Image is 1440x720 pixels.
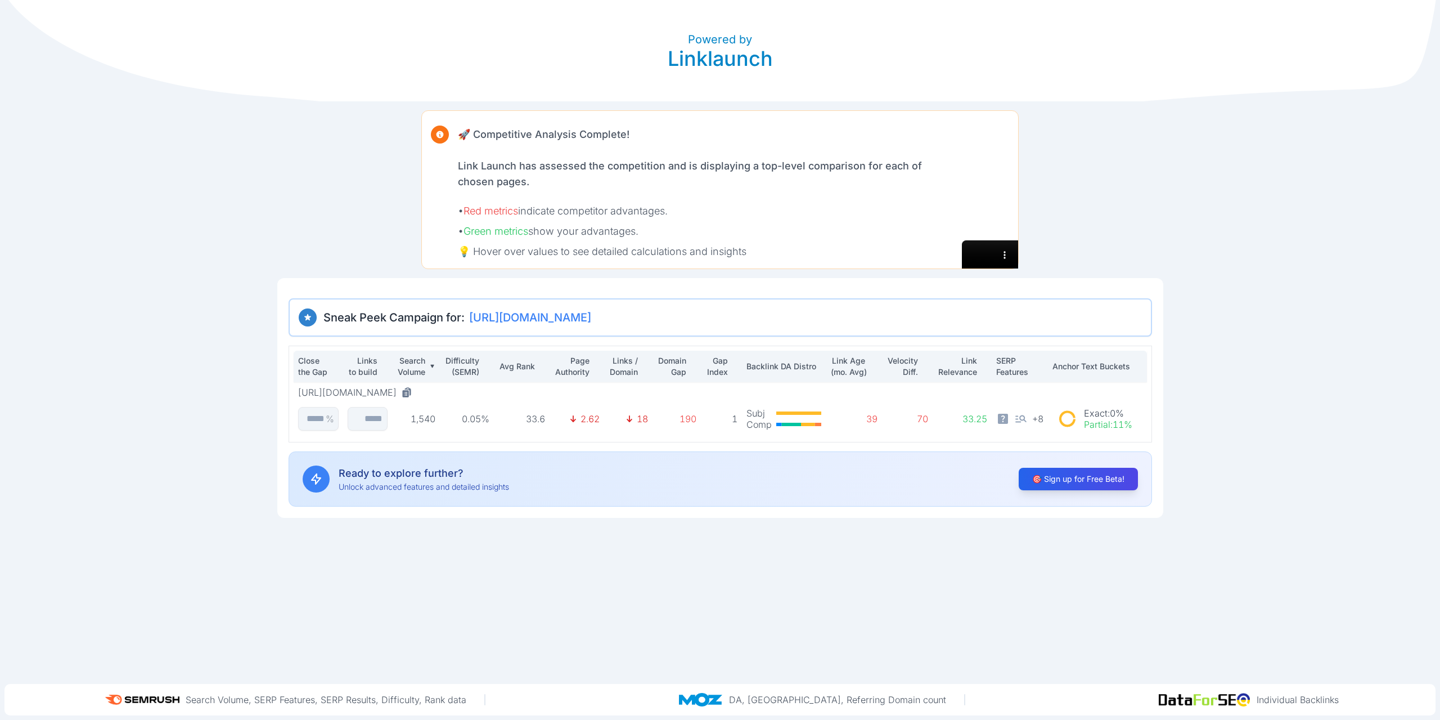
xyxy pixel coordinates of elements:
[886,355,919,378] p: Velocity Diff.
[1019,468,1138,490] button: 🎯 Sign up for Free Beta!
[348,355,378,378] p: Links to build
[746,361,821,372] p: Backlink DA Distro
[729,694,946,705] p: DA, [GEOGRAPHIC_DATA], Referring Domain count
[705,413,737,424] p: 1
[668,47,773,70] p: Linklaunch
[469,310,591,325] span: [URL][DOMAIN_NAME]
[458,223,926,239] p: • show your advantages.
[996,355,1043,378] p: SERP Features
[498,413,545,424] p: 33.6
[657,413,696,424] p: 190
[458,203,926,219] p: • indicate competitor advantages.
[444,355,480,378] p: Difficulty (SEMR)
[458,127,629,142] p: 🚀 Competitive Analysis Complete!
[1032,412,1043,424] span: + 8
[886,413,928,424] p: 70
[609,355,638,378] p: Links / Domain
[299,308,1142,327] h3: Sneak Peek Campaign for:
[554,355,590,378] p: Page Authority
[458,158,926,190] p: Link Launch has assessed the competition and is displaying a top-level comparison for each of cho...
[830,355,868,378] p: Link Age (mo. Avg)
[657,355,687,378] p: Domain Gap
[498,361,535,372] p: Avg Rank
[326,413,334,424] p: %
[830,413,877,424] p: 39
[937,355,977,378] p: Link Relevance
[1159,693,1257,706] img: data_for_seo_logo.e5120ddb.png
[679,693,729,706] img: moz_logo.a3998d80.png
[186,694,466,705] p: Search Volume, SERP Features, SERP Results, Difficulty, Rank data
[339,466,509,481] p: Ready to explore further?
[101,688,186,711] img: semrush_logo.573af308.png
[458,244,926,260] p: 💡 Hover over values to see detailed calculations and insights
[397,355,426,378] p: Search Volume
[580,413,600,424] p: 2.62
[1052,361,1142,372] p: Anchor Text Buckets
[1084,419,1132,430] p: Partial : 11%
[444,413,489,424] p: 0.05%
[668,32,773,47] p: Powered by
[637,413,648,424] p: 18
[463,205,518,217] span: Red metrics
[937,413,987,424] p: 33.25
[1257,694,1339,705] p: Individual Backlinks
[746,408,772,419] p: Subj
[397,413,435,424] p: 1,540
[746,419,772,430] p: Comp
[339,481,509,493] p: Unlock advanced features and detailed insights
[298,387,417,398] button: [URL][DOMAIN_NAME]
[705,355,728,378] p: Gap Index
[463,225,528,237] span: Green metrics
[298,355,329,378] p: Close the Gap
[1084,408,1132,419] p: Exact : 0%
